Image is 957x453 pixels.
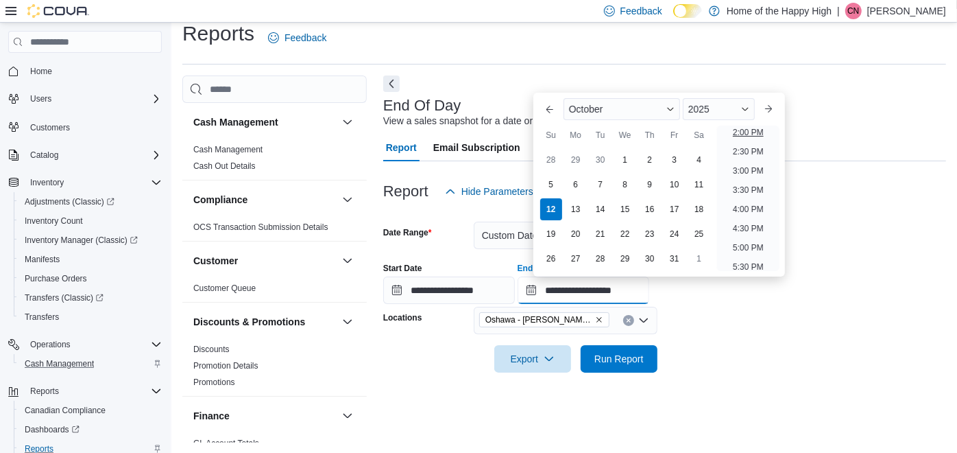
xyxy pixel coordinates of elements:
div: day-28 [540,149,562,171]
div: day-27 [565,248,587,270]
h3: Report [383,183,428,200]
li: 5:00 PM [727,240,769,256]
div: October, 2025 [539,148,712,271]
div: day-29 [614,248,636,270]
button: Clear input [623,315,634,326]
button: Cash Management [193,115,337,129]
span: Canadian Compliance [25,405,106,416]
span: Transfers (Classic) [25,292,104,303]
div: day-26 [540,248,562,270]
span: Inventory Count [25,216,83,226]
span: Dark Mode [673,18,674,19]
span: OCS Transaction Submission Details [193,222,328,233]
button: Manifests [14,250,167,269]
span: Inventory [30,177,64,188]
span: Transfers [25,312,59,323]
div: Fr [664,124,686,146]
span: Promotions [193,377,235,388]
h3: Customer [193,254,238,268]
span: Inventory Manager (Classic) [19,232,162,248]
div: day-9 [639,174,661,196]
button: Home [3,61,167,81]
div: Discounts & Promotions [182,341,367,396]
span: Customer Queue [193,283,256,294]
a: Dashboards [14,420,167,439]
div: day-3 [664,149,686,171]
button: Customer [339,253,356,269]
a: Canadian Compliance [19,402,111,419]
button: Compliance [193,193,337,207]
button: Catalog [25,147,64,163]
span: Purchase Orders [19,270,162,287]
div: day-10 [664,174,686,196]
span: Cash Out Details [193,161,256,172]
label: End Date [518,263,553,274]
span: Discounts [193,344,230,355]
li: 4:00 PM [727,201,769,218]
img: Cova [27,4,89,18]
button: Transfers [14,307,167,327]
span: Dashboards [19,421,162,438]
h3: Discounts & Promotions [193,315,305,329]
button: Compliance [339,191,356,208]
div: Button. Open the year selector. 2025 is currently selected. [683,98,755,120]
a: Customer Queue [193,283,256,293]
div: Th [639,124,661,146]
button: Reports [3,382,167,401]
li: 3:30 PM [727,182,769,198]
button: Customers [3,117,167,137]
div: day-25 [688,223,710,245]
div: day-24 [664,223,686,245]
a: Promotions [193,377,235,387]
a: Cash Management [19,356,99,372]
span: Adjustments (Classic) [25,196,114,207]
span: 2025 [688,104,710,115]
div: day-29 [565,149,587,171]
div: day-11 [688,174,710,196]
div: day-19 [540,223,562,245]
span: GL Account Totals [193,438,259,449]
span: Operations [30,339,71,350]
span: Email Subscription [433,134,520,161]
div: day-16 [639,198,661,220]
button: Finance [339,408,356,424]
button: Open list of options [638,315,649,326]
div: day-1 [614,149,636,171]
button: Users [25,91,57,107]
div: day-17 [664,198,686,220]
a: Transfers (Classic) [14,288,167,307]
button: Cash Management [339,114,356,130]
button: Users [3,89,167,108]
div: Cassy Newton [845,3,862,19]
li: 5:30 PM [727,259,769,275]
span: Feedback [620,4,662,18]
div: day-14 [590,198,611,220]
span: Users [30,93,51,104]
div: day-31 [664,248,686,270]
span: Transfers (Classic) [19,290,162,306]
span: Hide Parameters [461,185,533,198]
span: Report [386,134,417,161]
div: Tu [590,124,611,146]
div: day-21 [590,223,611,245]
span: Reports [30,386,59,397]
label: Start Date [383,263,422,274]
span: Catalog [30,150,58,161]
span: Home [30,66,52,77]
span: Catalog [25,147,162,163]
span: Feedback [284,31,326,45]
button: Purchase Orders [14,269,167,288]
div: Compliance [182,219,367,241]
div: day-20 [565,223,587,245]
div: day-28 [590,248,611,270]
span: Oshawa - Gibb St - Friendly Stranger [479,312,609,327]
button: Operations [3,335,167,354]
span: Cash Management [19,356,162,372]
span: Customers [30,122,70,133]
button: Cash Management [14,354,167,373]
input: Press the down key to open a popover containing a calendar. [383,277,515,304]
span: Manifests [19,251,162,268]
a: Cash Management [193,145,263,154]
a: Dashboards [19,421,85,438]
div: day-30 [639,248,661,270]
